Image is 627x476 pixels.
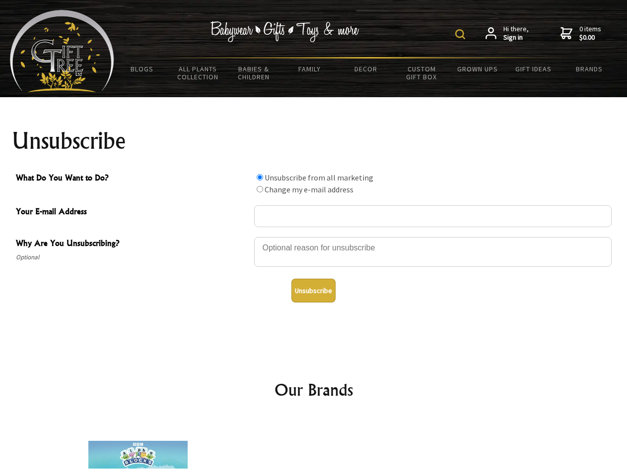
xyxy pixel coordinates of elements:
[12,129,616,153] h1: Unsubscribe
[10,10,114,92] img: Babyware - Gifts - Toys and more...
[16,172,249,186] span: What Do You Want to Do?
[265,173,373,182] label: Unsubscribe from all marketing
[254,237,612,267] textarea: Why Are You Unsubscribing?
[114,59,170,79] a: BLOGS
[503,25,529,42] span: Hi there,
[394,59,450,87] a: Custom Gift Box
[455,29,465,39] img: product search
[503,33,529,42] strong: Sign in
[561,59,618,79] a: Brands
[254,205,612,227] input: Your E-mail Address
[170,59,226,87] a: All Plants Collection
[560,25,601,42] a: 0 items$0.00
[16,205,249,220] span: Your E-mail Address
[449,59,505,79] a: Grown Ups
[282,59,338,79] a: Family
[579,24,601,42] span: 0 items
[20,378,608,402] h2: Our Brands
[257,186,263,192] input: What Do You Want to Do?
[257,174,263,180] input: What Do You Want to Do?
[210,21,359,42] img: Babywear - Gifts - Toys & more
[265,184,353,194] label: Change my e-mail address
[579,33,601,42] strong: $0.00
[16,237,249,251] span: Why Are You Unsubscribing?
[505,59,561,79] a: Gift Ideas
[338,59,394,79] a: Decor
[226,59,282,87] a: Babies & Children
[486,25,529,42] a: Hi there,Sign in
[16,251,249,263] span: Optional
[291,279,336,302] button: Unsubscribe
